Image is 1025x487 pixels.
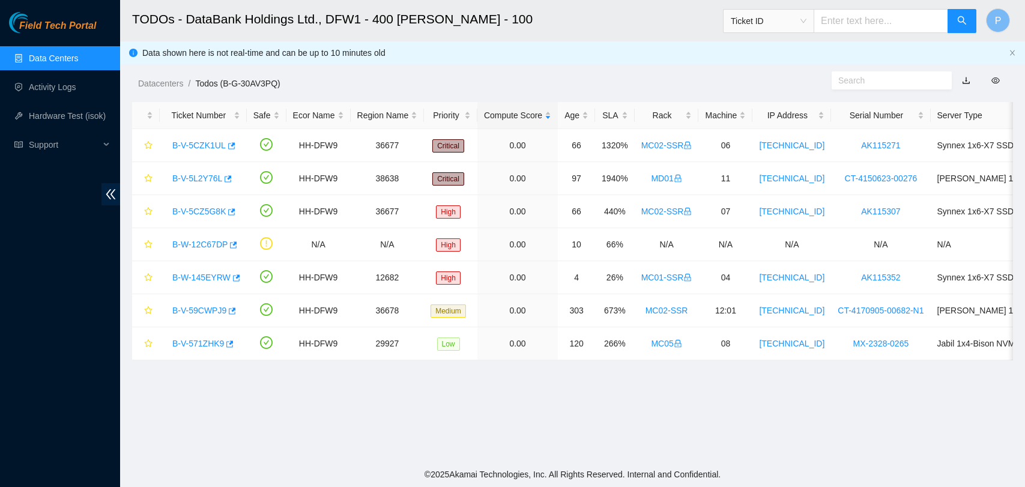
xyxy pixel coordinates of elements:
a: [TECHNICAL_ID] [759,306,824,315]
td: 66 [558,129,595,162]
td: HH-DFW9 [286,327,351,360]
td: 66 [558,195,595,228]
td: 1320% [595,129,635,162]
span: Medium [431,304,466,318]
span: Field Tech Portal [19,20,96,32]
a: Hardware Test (isok) [29,111,106,121]
span: P [995,13,1002,28]
span: star [144,273,153,283]
td: 0.00 [477,162,558,195]
span: / [188,79,190,88]
span: check-circle [260,303,273,316]
span: eye [991,76,1000,85]
td: 29927 [351,327,425,360]
td: 97 [558,162,595,195]
span: check-circle [260,171,273,184]
a: Todos (B-G-30AV3PQ) [195,79,280,88]
td: 04 [698,261,752,294]
td: 0.00 [477,129,558,162]
span: lock [683,141,692,150]
td: 36678 [351,294,425,327]
a: MX-2328-0265 [853,339,909,348]
a: MD01lock [651,174,682,183]
span: read [14,141,23,149]
button: star [139,334,153,353]
td: N/A [351,228,425,261]
a: B-V-5CZK1UL [172,141,226,150]
span: lock [674,174,682,183]
td: 0.00 [477,195,558,228]
a: Data Centers [29,53,78,63]
td: 36677 [351,195,425,228]
a: [TECHNICAL_ID] [759,141,824,150]
td: HH-DFW9 [286,294,351,327]
span: High [436,205,461,219]
button: star [139,136,153,155]
button: download [953,71,979,90]
span: close [1009,49,1016,56]
td: HH-DFW9 [286,261,351,294]
span: star [144,306,153,316]
a: B-V-5CZ5G8K [172,207,226,216]
a: B-W-12C67DP [172,240,228,249]
a: [TECHNICAL_ID] [759,339,824,348]
a: MC01-SSRlock [641,273,692,282]
td: 0.00 [477,261,558,294]
td: 07 [698,195,752,228]
input: Enter text here... [814,9,948,33]
span: Low [437,337,460,351]
td: 66% [595,228,635,261]
td: 303 [558,294,595,327]
span: check-circle [260,138,273,151]
a: B-V-571ZHK9 [172,339,224,348]
td: 11 [698,162,752,195]
td: HH-DFW9 [286,195,351,228]
span: check-circle [260,270,273,283]
span: Critical [432,172,464,186]
a: MC02-SSR [646,306,688,315]
button: star [139,202,153,221]
span: check-circle [260,204,273,217]
a: B-W-145EYRW [172,273,231,282]
a: Akamai TechnologiesField Tech Portal [9,22,96,37]
a: MC02-SSRlock [641,141,692,150]
a: download [962,76,970,85]
button: close [1009,49,1016,57]
td: 266% [595,327,635,360]
td: 36677 [351,129,425,162]
td: 10 [558,228,595,261]
a: AK115307 [861,207,900,216]
td: 0.00 [477,228,558,261]
span: star [144,141,153,151]
span: lock [674,339,682,348]
span: lock [683,273,692,282]
td: 1940% [595,162,635,195]
button: P [986,8,1010,32]
a: B-V-59CWPJ9 [172,306,226,315]
button: search [948,9,976,33]
span: star [144,174,153,184]
a: B-V-5L2Y76L [172,174,222,183]
a: CT-4150623-00276 [845,174,918,183]
td: 08 [698,327,752,360]
td: 440% [595,195,635,228]
span: check-circle [260,336,273,349]
td: 06 [698,129,752,162]
button: star [139,235,153,254]
span: lock [683,207,692,216]
button: star [139,169,153,188]
td: 4 [558,261,595,294]
a: [TECHNICAL_ID] [759,207,824,216]
span: double-left [101,183,120,205]
td: 38638 [351,162,425,195]
a: [TECHNICAL_ID] [759,273,824,282]
a: CT-4170905-00682-N1 [838,306,924,315]
a: MC02-SSRlock [641,207,692,216]
a: AK115271 [861,141,900,150]
input: Search [838,74,936,87]
td: 26% [595,261,635,294]
span: Support [29,133,100,157]
a: AK115352 [861,273,900,282]
a: MC05lock [651,339,682,348]
footer: © 2025 Akamai Technologies, Inc. All Rights Reserved. Internal and Confidential. [120,462,1025,487]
